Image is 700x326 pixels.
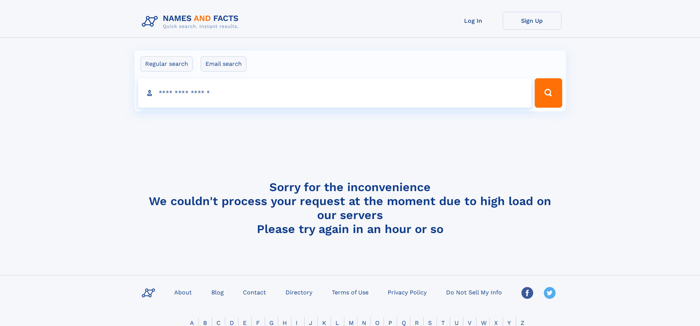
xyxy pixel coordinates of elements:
a: Sign Up [503,12,561,30]
a: Privacy Policy [385,287,430,297]
label: Regular search [140,56,193,72]
a: Contact [240,287,269,297]
a: About [171,287,195,297]
input: search input [138,78,532,108]
a: Terms of Use [329,287,371,297]
img: Twitter [544,287,556,299]
img: Logo Names and Facts [139,12,245,32]
label: Email search [201,56,247,72]
img: Facebook [521,287,533,299]
a: Blog [208,287,227,297]
a: Do Not Sell My Info [443,287,505,297]
a: Log In [444,12,503,30]
button: Search Button [535,78,562,108]
a: Directory [283,287,315,297]
h4: Sorry for the inconvenience We couldn't process your request at the moment due to high load on ou... [139,180,561,236]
